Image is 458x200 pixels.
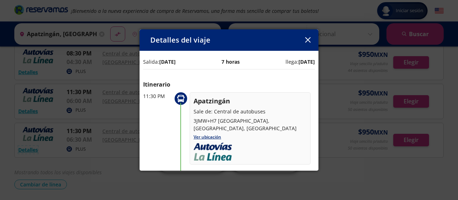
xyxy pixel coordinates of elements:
[194,134,221,140] a: Ver ubicación
[194,117,307,132] p: 3JMW+H7 [GEOGRAPHIC_DATA], [GEOGRAPHIC_DATA], [GEOGRAPHIC_DATA]
[150,35,210,45] p: Detalles del viaje
[286,58,315,65] p: llega:
[159,58,176,65] b: [DATE]
[143,58,176,65] p: Salida:
[194,108,307,115] p: Sale de: Central de autobuses
[221,58,240,65] p: 7 horas
[143,80,315,89] p: Itinerario
[298,58,315,65] b: [DATE]
[143,92,172,100] p: 11:30 PM
[194,96,307,106] p: Apatzingán
[194,143,232,161] img: Logo_Autovias_LaLinea_VERT.png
